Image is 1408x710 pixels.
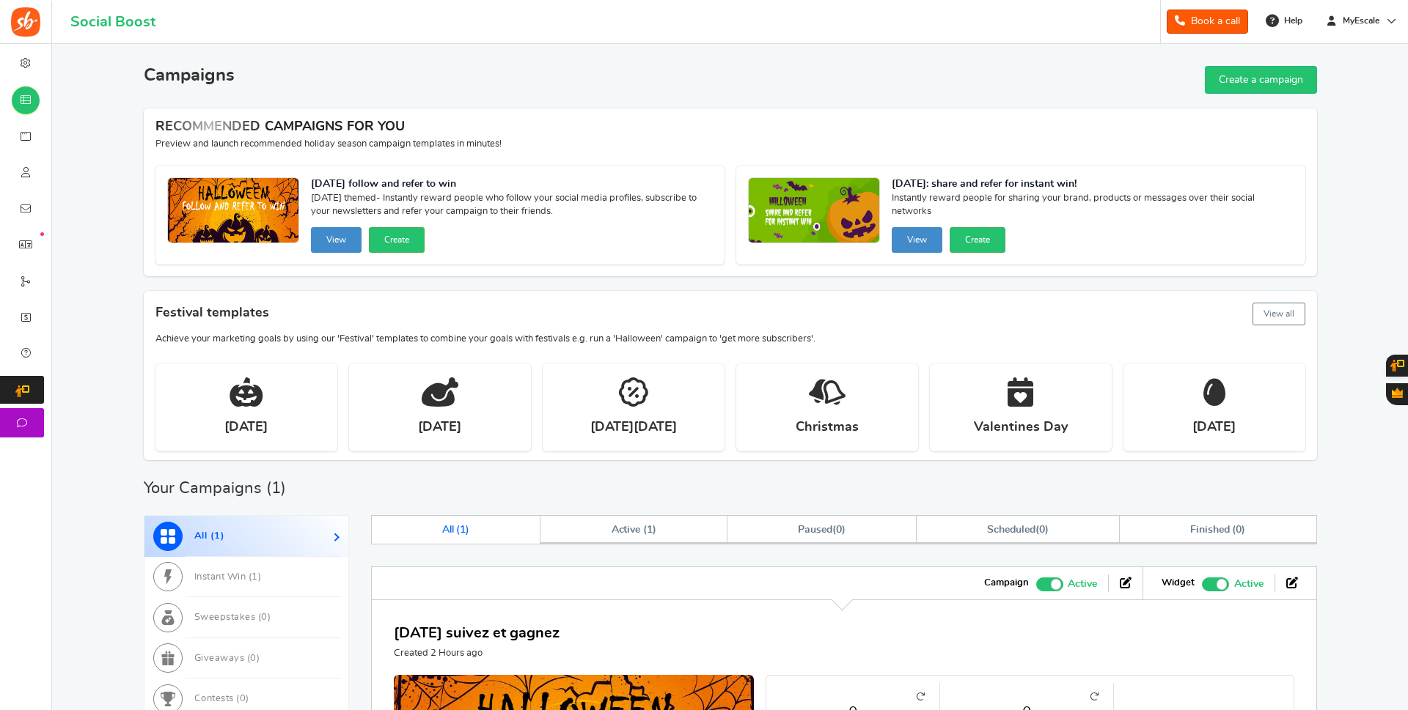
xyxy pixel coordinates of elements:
[1253,303,1305,325] button: View all
[796,418,859,437] strong: Christmas
[987,525,1048,535] span: ( )
[394,647,560,660] p: Created 2 Hours ago
[311,177,713,192] strong: [DATE] follow and refer to win
[155,300,1305,328] h4: Festival templates
[155,333,1305,346] p: Achieve your marketing goals by using our 'Festival' templates to combine your goals with festiva...
[590,418,677,437] strong: [DATE][DATE]
[984,577,1029,590] strong: Campaign
[168,178,298,244] img: Recommended Campaigns
[11,7,40,37] img: Social Boost
[1190,525,1245,535] span: Finished ( )
[144,481,286,495] h2: Your Campaigns ( )
[1234,576,1264,592] span: Active
[250,654,257,663] span: 0
[612,525,657,535] span: Active ( )
[194,613,271,622] span: Sweepstakes ( )
[194,694,249,703] span: Contests ( )
[271,480,281,496] span: 1
[442,525,470,535] span: All ( )
[950,227,1005,253] button: Create
[144,66,235,85] h2: Campaigns
[155,138,1305,151] p: Preview and launch recommended holiday season campaign templates in minutes!
[224,418,268,437] strong: [DATE]
[311,227,362,253] button: View
[311,192,713,221] span: [DATE] themed- Instantly reward people who follow your social media profiles, subscribe to your n...
[1205,66,1317,94] a: Create a campaign
[1260,9,1310,32] a: Help
[1392,388,1403,398] span: Gratisfaction
[252,572,258,582] span: 1
[214,531,221,541] span: 1
[1280,15,1302,27] span: Help
[369,227,425,253] button: Create
[1192,418,1236,437] strong: [DATE]
[892,227,942,253] button: View
[749,178,879,244] img: Recommended Campaigns
[1151,574,1275,592] li: Widget activated
[261,613,268,622] span: 0
[798,525,832,535] span: Paused
[1068,576,1097,592] span: Active
[798,525,846,535] span: ( )
[1039,525,1045,535] span: 0
[1167,10,1248,34] a: Book a call
[194,572,262,582] span: Instant Win ( )
[155,120,1305,135] h4: RECOMMENDED CAMPAIGNS FOR YOU
[1337,15,1385,27] span: MyEscale
[194,654,260,663] span: Giveaways ( )
[194,531,225,541] span: All ( )
[460,525,466,535] span: 1
[418,418,461,437] strong: [DATE]
[892,177,1294,192] strong: [DATE]: share and refer for instant win!
[1162,577,1195,590] strong: Widget
[647,525,653,535] span: 1
[1386,383,1408,405] button: Gratisfaction
[240,694,246,703] span: 0
[394,626,560,640] a: [DATE] suivez et gagnez
[836,525,842,535] span: 0
[70,14,155,30] h1: Social Boost
[892,192,1294,221] span: Instantly reward people for sharing your brand, products or messages over their social networks
[974,418,1068,437] strong: Valentines Day
[40,232,44,236] em: New
[987,525,1035,535] span: Scheduled
[1236,525,1242,535] span: 0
